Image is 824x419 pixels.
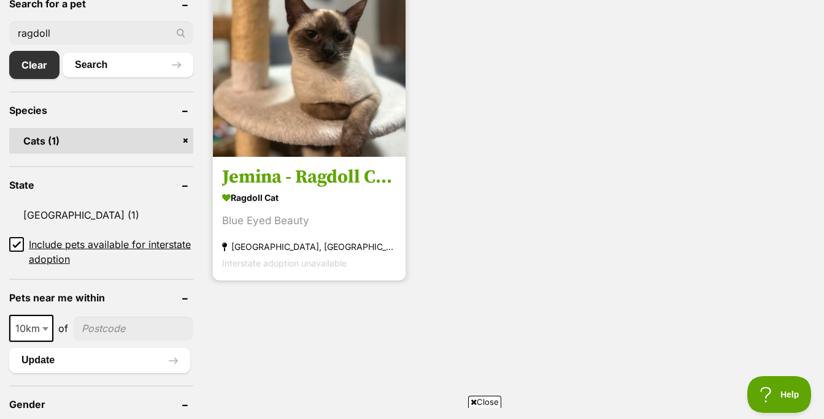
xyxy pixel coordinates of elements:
[9,292,193,303] header: Pets near me within
[468,396,501,408] span: Close
[213,157,406,281] a: Jemina - Ragdoll Cross Ragdoll Cat Blue Eyed Beauty [GEOGRAPHIC_DATA], [GEOGRAPHIC_DATA] Intersta...
[9,348,190,372] button: Update
[58,321,68,336] span: of
[9,21,193,45] input: Toby
[29,237,193,266] span: Include pets available for interstate adoption
[9,237,193,266] a: Include pets available for interstate adoption
[10,320,52,337] span: 10km
[222,259,347,269] span: Interstate adoption unavailable
[222,213,396,230] div: Blue Eyed Beauty
[9,128,193,154] a: Cats (1)
[9,202,193,228] a: [GEOGRAPHIC_DATA] (1)
[9,315,53,342] span: 10km
[63,53,193,77] button: Search
[222,189,396,207] strong: Ragdoll Cat
[9,179,193,191] header: State
[747,376,812,413] iframe: Help Scout Beacon - Open
[9,51,60,79] a: Clear
[73,317,193,340] input: postcode
[9,105,193,116] header: Species
[222,239,396,255] strong: [GEOGRAPHIC_DATA], [GEOGRAPHIC_DATA]
[9,399,193,410] header: Gender
[222,166,396,189] h3: Jemina - Ragdoll Cross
